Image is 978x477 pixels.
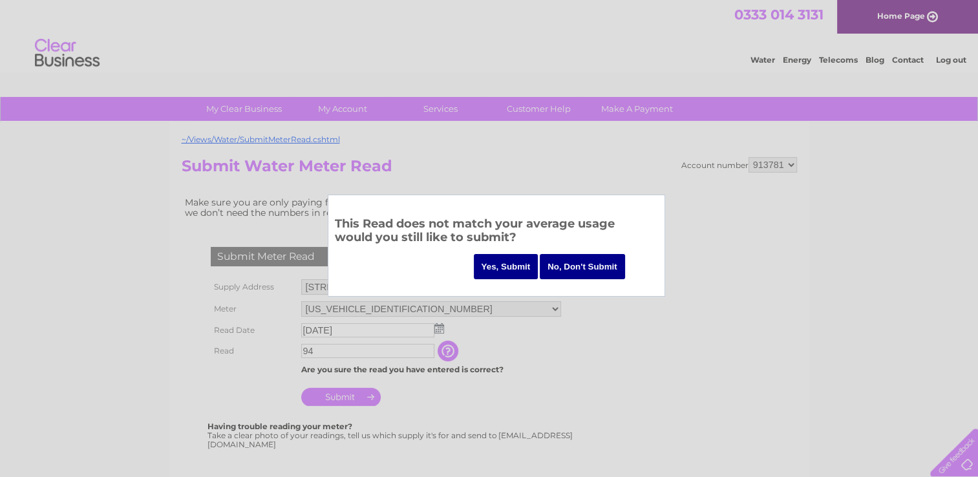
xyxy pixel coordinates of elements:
[34,34,100,73] img: logo.png
[750,55,775,65] a: Water
[184,7,795,63] div: Clear Business is a trading name of Verastar Limited (registered in [GEOGRAPHIC_DATA] No. 3667643...
[866,55,884,65] a: Blog
[935,55,966,65] a: Log out
[734,6,824,23] a: 0333 014 3131
[335,215,658,250] h3: This Read does not match your average usage would you still like to submit?
[819,55,858,65] a: Telecoms
[783,55,811,65] a: Energy
[474,254,538,279] input: Yes, Submit
[540,254,625,279] input: No, Don't Submit
[892,55,924,65] a: Contact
